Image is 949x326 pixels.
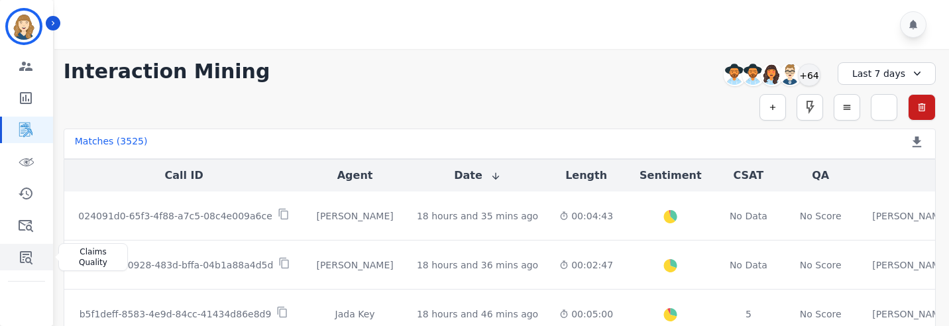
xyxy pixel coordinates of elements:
div: Jada Key [314,307,396,321]
h1: Interaction Mining [64,60,270,83]
button: Call ID [164,168,203,184]
div: No Data [728,209,769,223]
button: Length [565,168,607,184]
button: Agent [337,168,373,184]
button: Sentiment [640,168,701,184]
p: 89b68a09-0928-483d-bffa-04b1a88a4d5d [78,258,274,272]
p: b5f1deff-8583-4e9d-84cc-41434d86e8d9 [80,307,272,321]
p: 024091d0-65f3-4f88-a7c5-08c4e009a6ce [78,209,272,223]
div: [PERSON_NAME] [314,209,396,223]
div: [PERSON_NAME] [314,258,396,272]
button: CSAT [734,168,764,184]
div: No Score [800,209,842,223]
div: 18 hours and 35 mins ago [417,209,538,223]
button: Date [454,168,501,184]
div: No Data [728,258,769,272]
div: +64 [798,64,820,86]
div: No Score [800,307,842,321]
div: 18 hours and 46 mins ago [417,307,538,321]
div: 5 [728,307,769,321]
div: Last 7 days [838,62,936,85]
div: 00:04:43 [559,209,613,223]
div: 00:05:00 [559,307,613,321]
div: 18 hours and 36 mins ago [417,258,538,272]
img: Bordered avatar [8,11,40,42]
button: QA [812,168,829,184]
div: Matches ( 3525 ) [75,135,148,153]
div: 00:02:47 [559,258,613,272]
div: No Score [800,258,842,272]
